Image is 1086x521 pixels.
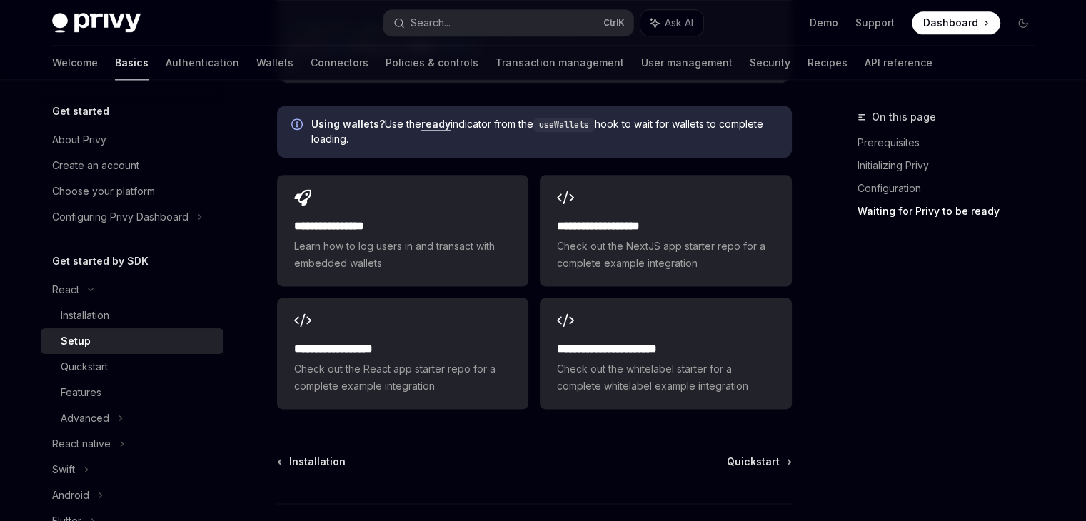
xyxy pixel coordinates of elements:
div: Setup [61,333,91,350]
h5: Get started [52,103,109,120]
span: Dashboard [923,16,978,30]
a: ready [421,118,451,131]
div: Search... [411,14,451,31]
span: Check out the whitelabel starter for a complete whitelabel example integration [557,360,774,395]
a: Initializing Privy [858,154,1046,177]
div: Android [52,487,89,504]
button: Ask AI [640,10,703,36]
a: **** **** **** ***Check out the React app starter repo for a complete example integration [277,298,528,409]
a: Policies & controls [386,46,478,80]
a: Quickstart [41,354,223,380]
div: React [52,281,79,298]
span: Ctrl K [603,17,625,29]
img: dark logo [52,13,141,33]
a: Dashboard [912,11,1000,34]
a: Prerequisites [858,131,1046,154]
a: Quickstart [727,455,790,469]
a: **** **** **** **** ***Check out the whitelabel starter for a complete whitelabel example integra... [540,298,791,409]
strong: Using wallets? [311,118,385,130]
span: Check out the NextJS app starter repo for a complete example integration [557,238,774,272]
span: Learn how to log users in and transact with embedded wallets [294,238,511,272]
a: Support [855,16,895,30]
a: Demo [810,16,838,30]
a: User management [641,46,733,80]
span: Check out the React app starter repo for a complete example integration [294,360,511,395]
div: Configuring Privy Dashboard [52,208,188,226]
a: Basics [115,46,149,80]
span: Installation [289,455,346,469]
a: Create an account [41,153,223,178]
span: Quickstart [727,455,780,469]
div: React native [52,435,111,452]
span: Use the indicator from the hook to wait for wallets to complete loading. [311,117,778,146]
h5: Get started by SDK [52,253,149,270]
div: Choose your platform [52,183,155,200]
div: Swift [52,461,75,478]
svg: Info [291,118,306,133]
a: Choose your platform [41,178,223,204]
span: On this page [872,108,936,126]
a: Wallets [256,46,293,80]
a: Connectors [311,46,368,80]
div: About Privy [52,131,106,148]
button: Toggle dark mode [1012,11,1035,34]
button: Search...CtrlK [383,10,633,36]
div: Quickstart [61,358,108,375]
span: Ask AI [665,16,693,30]
a: **** **** **** *Learn how to log users in and transact with embedded wallets [277,175,528,286]
a: **** **** **** ****Check out the NextJS app starter repo for a complete example integration [540,175,791,286]
div: Installation [61,307,109,324]
a: API reference [865,46,932,80]
a: Security [750,46,790,80]
code: useWallets [533,118,595,132]
div: Create an account [52,157,139,174]
a: Setup [41,328,223,354]
a: Welcome [52,46,98,80]
a: Installation [278,455,346,469]
div: Advanced [61,410,109,427]
a: Configuration [858,177,1046,200]
div: Features [61,384,101,401]
a: Waiting for Privy to be ready [858,200,1046,223]
a: Features [41,380,223,405]
a: Installation [41,303,223,328]
a: Authentication [166,46,239,80]
a: Transaction management [496,46,624,80]
a: Recipes [808,46,848,80]
a: About Privy [41,127,223,153]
